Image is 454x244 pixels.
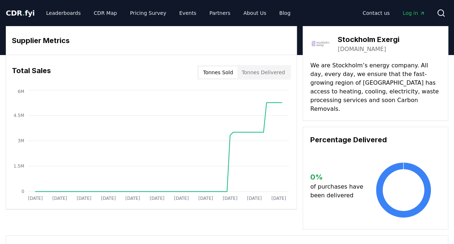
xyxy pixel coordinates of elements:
[310,134,441,145] h3: Percentage Delivered
[40,7,296,20] nav: Main
[88,7,123,20] a: CDR Map
[338,45,386,54] a: [DOMAIN_NAME]
[14,164,24,169] tspan: 1.5M
[6,9,35,17] span: CDR fyi
[237,67,289,78] button: Tonnes Delivered
[22,9,25,17] span: .
[28,196,43,201] tspan: [DATE]
[223,196,238,201] tspan: [DATE]
[77,196,91,201] tspan: [DATE]
[273,7,296,20] a: Blog
[310,172,366,182] h3: 0 %
[199,67,237,78] button: Tonnes Sold
[198,196,213,201] tspan: [DATE]
[338,34,399,45] h3: Stockholm Exergi
[125,196,140,201] tspan: [DATE]
[310,61,441,113] p: We are Stockholm’s energy company. All day, every day, we ensure that the fast-growing region of ...
[310,34,330,54] img: Stockholm Exergi-logo
[101,196,116,201] tspan: [DATE]
[238,7,272,20] a: About Us
[247,196,262,201] tspan: [DATE]
[40,7,87,20] a: Leaderboards
[403,9,425,17] span: Log in
[271,196,286,201] tspan: [DATE]
[21,189,24,194] tspan: 0
[52,196,67,201] tspan: [DATE]
[397,7,431,20] a: Log in
[174,196,189,201] tspan: [DATE]
[14,113,24,118] tspan: 4.5M
[124,7,172,20] a: Pricing Survey
[204,7,236,20] a: Partners
[12,65,51,80] h3: Total Sales
[12,35,291,46] h3: Supplier Metrics
[6,8,35,18] a: CDR.fyi
[173,7,202,20] a: Events
[310,182,366,200] p: of purchases have been delivered
[357,7,395,20] a: Contact us
[18,89,24,94] tspan: 6M
[357,7,431,20] nav: Main
[150,196,164,201] tspan: [DATE]
[18,138,24,143] tspan: 3M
